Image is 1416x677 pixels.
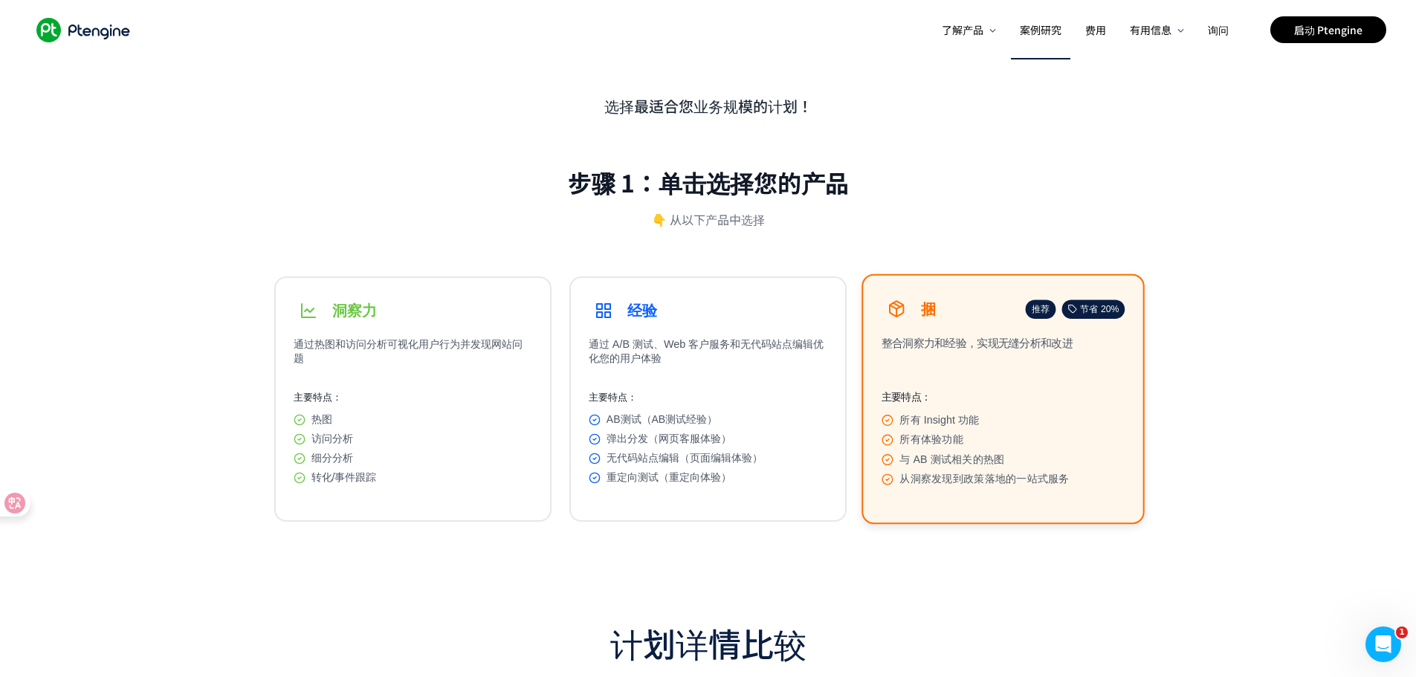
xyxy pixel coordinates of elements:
font: 捆 [921,300,936,317]
font: 从洞察发现到政策落地的一站式服务 [899,473,1069,485]
font: 询问 [1208,22,1229,37]
font: 整合洞察力和经验，实现无缝分析和改进 [882,337,1073,349]
font: 洞察力 [332,302,377,319]
iframe: 对讲机实时聊天 [1365,626,1401,662]
font: 细分分析 [311,452,353,464]
font: 通过热图和访问分析可视化用户行为并发现网站问题 [294,338,523,364]
font: 计划详情比较 [610,619,806,667]
font: 案例研究 [1020,22,1061,37]
font: 热图 [311,413,332,425]
font: 经验 [627,302,657,319]
font: 访问分析 [311,433,353,444]
button: 经验通过 A/B 测试、Web 客户服务和无代码站点编辑优化您的用户体验主要特点：AB测试（AB测试经验）弹出分发（网页客服体验）无代码站点编辑（页面编辑体验）重定向测试（重定向体验） [569,276,847,522]
font: 启动 Ptengine [1294,22,1362,37]
font: 主要特点： [882,392,931,403]
font: 推荐 [1032,303,1050,314]
font: 无代码站点编辑（页面编辑体验） [607,452,763,464]
button: 捆推荐节省 20%整合洞察力和经验，实现无缝分析和改进主要特点：所有 Insight 功能所有体验功能与 AB 测试相关的热图从洞察发现到政策落地的一站式服务 [861,274,1145,525]
font: 重定向测试（重定向体验） [607,471,731,483]
font: 费用 [1085,22,1106,37]
font: 选择最适合您业务规模的计划！ [604,95,812,117]
font: 有用信息 [1130,22,1171,37]
font: 主要特点： [294,392,342,403]
font: 主要特点： [589,392,637,403]
font: 所有体验功能 [899,433,963,445]
font: 转化/事件跟踪 [311,471,377,483]
font: 所有 Insight 功能 [899,413,979,425]
font: 弹出分发（网页客服体验） [607,433,731,444]
font: AB测试（AB测试经验） [607,413,717,425]
font: 👇 从以下产品中选择 [652,210,765,228]
font: 通过 A/B 测试、Web 客户服务和无代码站点编辑优化您的用户体验 [589,338,824,364]
font: 节省 20% [1080,303,1119,314]
font: 了解产品 [942,22,983,37]
font: 1 [1399,627,1405,637]
font: 步骤 1：单击选择您的产品 [568,165,849,199]
a: 启动 Ptengine [1270,16,1386,43]
font: 与 AB 测试相关的热图 [899,453,1004,464]
button: 洞察力通过热图和访问分析可视化用户行为并发现网站问题主要特点：热图访问分析细分分析转化/事件跟踪 [274,276,552,522]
